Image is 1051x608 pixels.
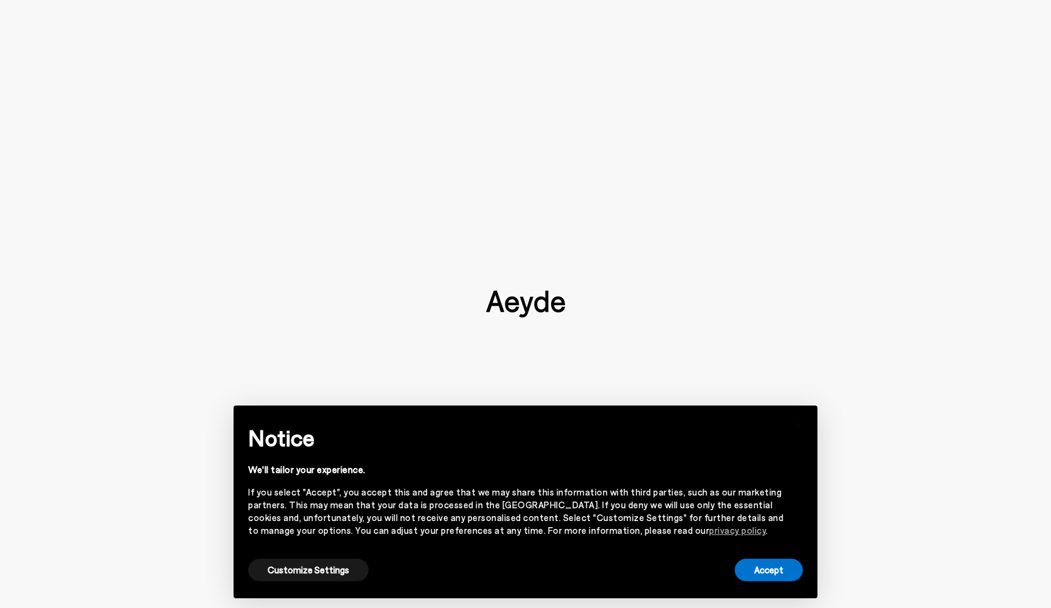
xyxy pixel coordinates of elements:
button: Customize Settings [248,559,369,581]
h2: Notice [248,422,783,454]
img: footer-logo.svg [486,291,565,317]
span: × [794,415,802,432]
div: We'll tailor your experience. [248,463,783,476]
div: If you select "Accept", you accept this and agree that we may share this information with third p... [248,486,783,537]
button: Accept [735,559,803,581]
button: Close this notice [783,409,813,438]
a: privacy policy [709,525,766,536]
